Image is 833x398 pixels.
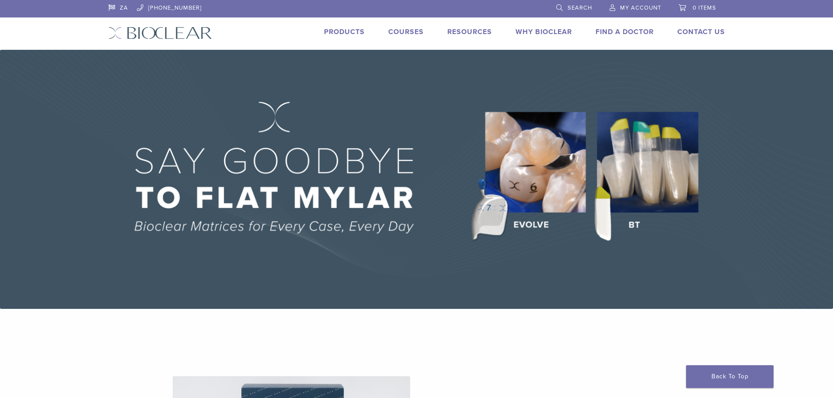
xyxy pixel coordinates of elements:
[324,28,365,36] a: Products
[677,28,725,36] a: Contact Us
[596,28,654,36] a: Find A Doctor
[686,365,774,388] a: Back To Top
[447,28,492,36] a: Resources
[516,28,572,36] a: Why Bioclear
[568,4,592,11] span: Search
[388,28,424,36] a: Courses
[693,4,716,11] span: 0 items
[108,27,212,39] img: Bioclear
[620,4,661,11] span: My Account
